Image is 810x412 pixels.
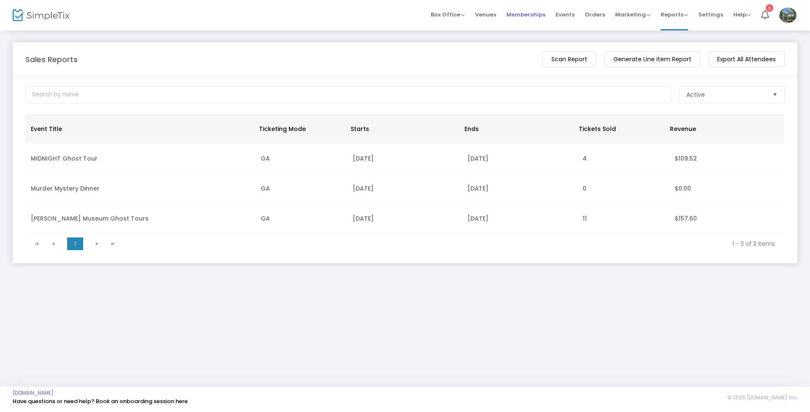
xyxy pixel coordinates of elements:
a: [DOMAIN_NAME] [13,390,54,396]
td: $157.60 [670,204,784,234]
div: 1 [766,4,773,12]
td: 11 [578,204,670,234]
td: $109.52 [670,144,784,174]
td: [DATE] [348,144,462,174]
td: [DATE] [462,174,577,204]
input: Search by name [25,86,671,104]
span: Events [556,4,575,25]
kendo-pager-info: 1 - 3 of 3 items [127,240,775,248]
span: Help [733,11,751,19]
span: Memberships [506,4,545,25]
td: 0 [578,174,670,204]
span: Settings [698,4,723,25]
th: Tickets Sold [574,114,665,144]
span: © 2025 [DOMAIN_NAME] Inc. [727,394,797,401]
a: Have questions or need help? Book an onboarding session here [13,397,188,405]
span: Orders [585,4,605,25]
span: Revenue [670,125,696,133]
td: [DATE] [348,174,462,204]
span: Marketing [615,11,651,19]
span: Box Office [431,11,465,19]
td: GA [256,174,348,204]
td: GA [256,144,348,174]
td: [DATE] [348,204,462,234]
button: Select [769,87,781,103]
td: GA [256,204,348,234]
m-button: Generate Line Item Report [605,52,700,67]
th: Starts [346,114,460,144]
div: Data table [26,114,784,234]
td: Murder Mystery Dinner [26,174,256,204]
th: Event Title [26,114,254,144]
td: [DATE] [462,204,577,234]
td: 4 [578,144,670,174]
td: [PERSON_NAME] Museum Ghost Tours [26,204,256,234]
td: MIDNIGHT Ghost Tour [26,144,256,174]
td: [DATE] [462,144,577,174]
th: Ticketing Mode [254,114,345,144]
th: Ends [459,114,574,144]
td: $0.00 [670,174,784,204]
m-panel-title: Sales Reports [25,54,78,65]
span: Active [686,90,705,99]
m-button: Scan Report [543,52,596,67]
span: Reports [661,11,688,19]
m-button: Export All Attendees [708,52,785,67]
span: Venues [475,4,496,25]
span: Page 1 [67,237,83,250]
